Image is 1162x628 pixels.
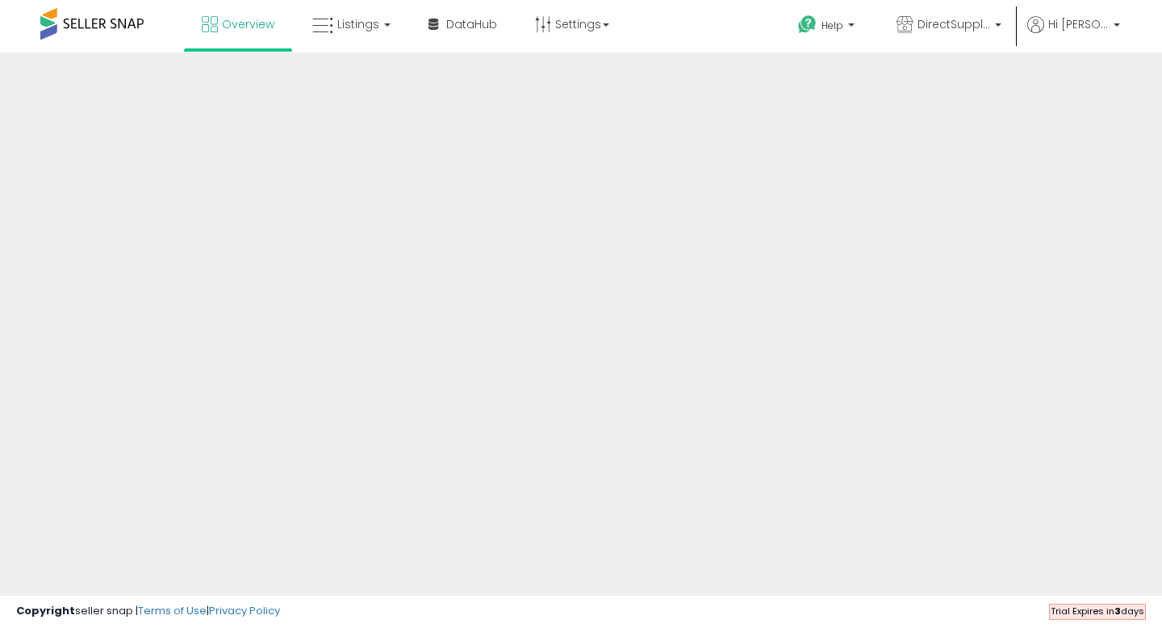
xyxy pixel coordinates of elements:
a: Terms of Use [138,603,207,618]
span: Hi [PERSON_NAME] [1048,16,1109,32]
a: Help [785,2,871,52]
strong: Copyright [16,603,75,618]
span: DirectSupplyClub [917,16,990,32]
a: Privacy Policy [209,603,280,618]
div: seller snap | | [16,604,280,619]
span: Overview [222,16,274,32]
a: Hi [PERSON_NAME] [1027,16,1120,52]
span: Trial Expires in days [1051,605,1144,618]
b: 3 [1114,605,1121,618]
i: Get Help [797,15,817,35]
span: DataHub [446,16,497,32]
span: Listings [337,16,379,32]
span: Help [821,19,843,32]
